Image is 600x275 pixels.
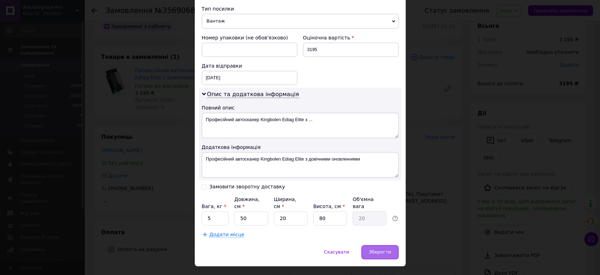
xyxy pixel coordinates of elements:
div: Замовити зворотну доставку [209,184,285,190]
span: Опис та додаткова інформація [207,91,299,98]
label: Ширина, см [274,196,296,209]
textarea: Професійний автосканер Kingbolen Ediag Elite з ... [202,113,399,138]
span: Скасувати [324,249,349,255]
div: Номер упаковки (не обов'язково) [202,34,297,41]
div: Додаткова інформація [202,144,399,151]
span: Тип посилки [202,6,234,12]
span: Вантаж [202,14,399,29]
div: Дата відправки [202,62,297,69]
label: Висота, см [313,204,345,209]
div: Повний опис [202,104,399,111]
div: Об'ємна вага [353,196,386,210]
textarea: Професійний автосканер Kingbolen Ediag Elite з довічними оновленнями [202,152,399,177]
span: Зберегти [369,249,391,255]
div: Оціночна вартість [303,34,399,41]
label: Довжина, см [234,196,259,209]
span: Додати місце [209,232,245,238]
label: Вага, кг [202,204,226,209]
